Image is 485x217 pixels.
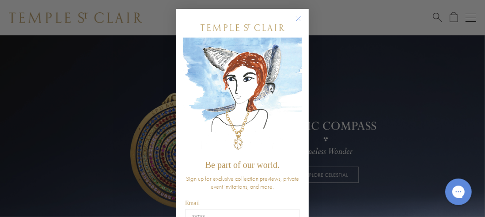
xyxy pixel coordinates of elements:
[205,160,280,170] span: Be part of our world.
[201,24,284,31] img: Temple St. Clair
[183,38,302,156] img: c4a9eb12-d91a-4d4a-8ee0-386386f4f338.jpeg
[297,18,308,29] button: Close dialog
[186,175,299,190] span: Sign up for exclusive collection previews, private event invitations, and more.
[185,200,200,206] span: Email
[441,175,476,208] iframe: Gorgias live chat messenger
